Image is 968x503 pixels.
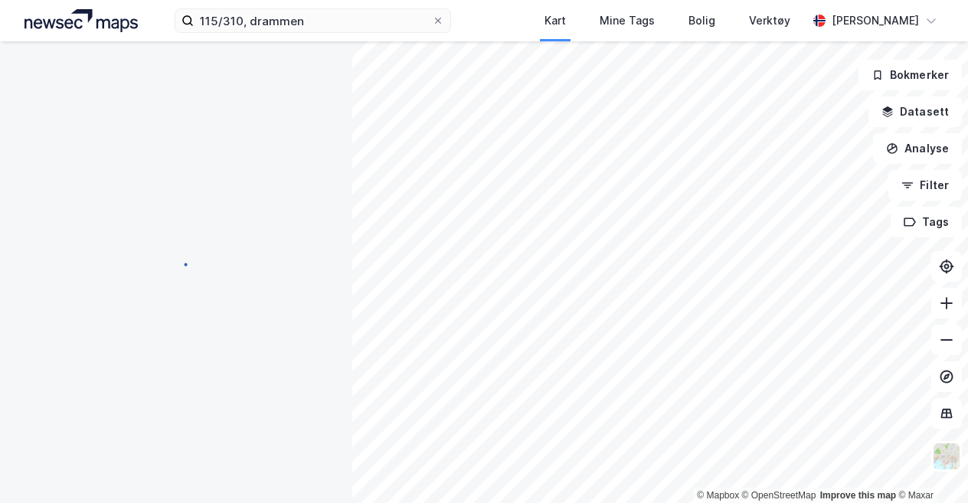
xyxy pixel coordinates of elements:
[888,170,962,201] button: Filter
[820,490,896,501] a: Improve this map
[868,96,962,127] button: Datasett
[688,11,715,30] div: Bolig
[194,9,432,32] input: Søk på adresse, matrikkel, gårdeiere, leietakere eller personer
[600,11,655,30] div: Mine Tags
[697,490,739,501] a: Mapbox
[749,11,790,30] div: Verktøy
[164,251,188,276] img: spinner.a6d8c91a73a9ac5275cf975e30b51cfb.svg
[891,430,968,503] iframe: Chat Widget
[25,9,138,32] img: logo.a4113a55bc3d86da70a041830d287a7e.svg
[891,430,968,503] div: Kontrollprogram for chat
[891,207,962,237] button: Tags
[544,11,566,30] div: Kart
[832,11,919,30] div: [PERSON_NAME]
[873,133,962,164] button: Analyse
[742,490,816,501] a: OpenStreetMap
[858,60,962,90] button: Bokmerker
